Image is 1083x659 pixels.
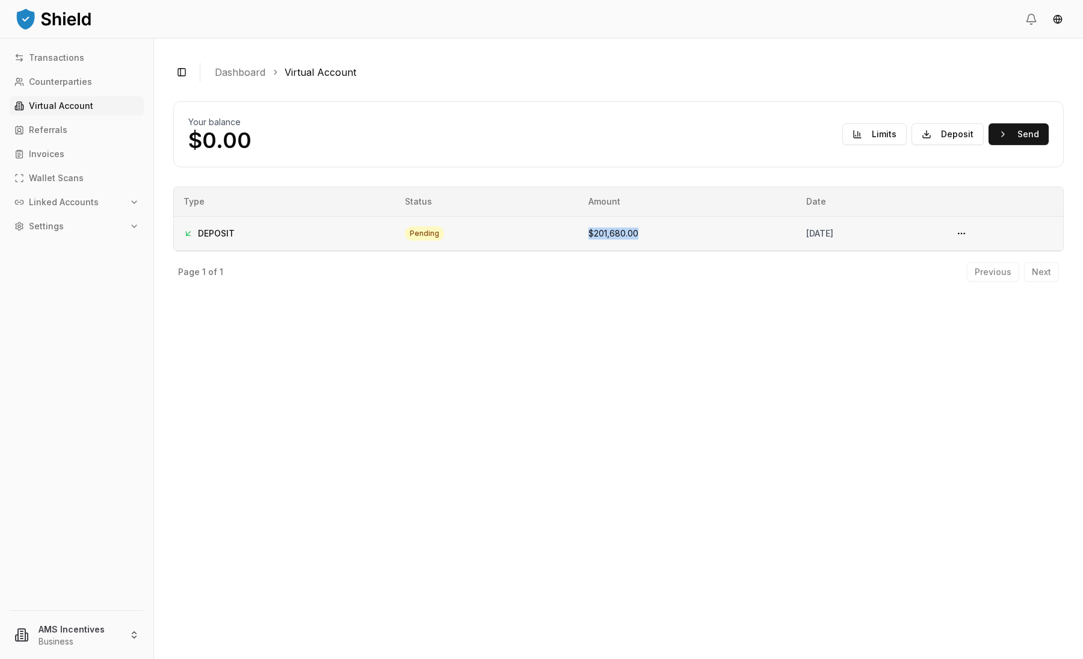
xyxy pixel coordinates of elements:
p: Transactions [29,54,84,62]
p: 1 [220,268,223,276]
button: AMS IncentivesBusiness [5,616,149,654]
button: Deposit [912,123,984,145]
p: AMS Incentives [39,623,120,636]
span: DEPOSIT [198,227,235,240]
nav: breadcrumb [215,65,1054,79]
div: pending [405,226,444,241]
th: Status [395,187,579,216]
p: 1 [202,268,206,276]
p: Settings [29,222,64,230]
a: Referrals [10,120,144,140]
a: Dashboard [215,65,265,79]
a: Invoices [10,144,144,164]
button: Limits [842,123,907,145]
div: [DATE] [806,227,933,240]
th: Amount [579,187,797,216]
p: Wallet Scans [29,174,84,182]
button: Linked Accounts [10,193,144,212]
p: $0.00 [188,128,251,152]
p: Virtual Account [29,102,93,110]
span: $201,680.00 [588,228,638,238]
p: Business [39,636,120,648]
a: Virtual Account [285,65,356,79]
p: of [208,268,217,276]
h2: Your balance [188,116,241,128]
th: Date [797,187,942,216]
p: Page [178,268,200,276]
a: Virtual Account [10,96,144,116]
a: Transactions [10,48,144,67]
a: Counterparties [10,72,144,91]
p: Invoices [29,150,64,158]
img: ShieldPay Logo [14,7,93,31]
button: Send [989,123,1049,145]
p: Linked Accounts [29,198,99,206]
p: Counterparties [29,78,92,86]
th: Type [174,187,395,216]
button: Settings [10,217,144,236]
p: Referrals [29,126,67,134]
a: Wallet Scans [10,169,144,188]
